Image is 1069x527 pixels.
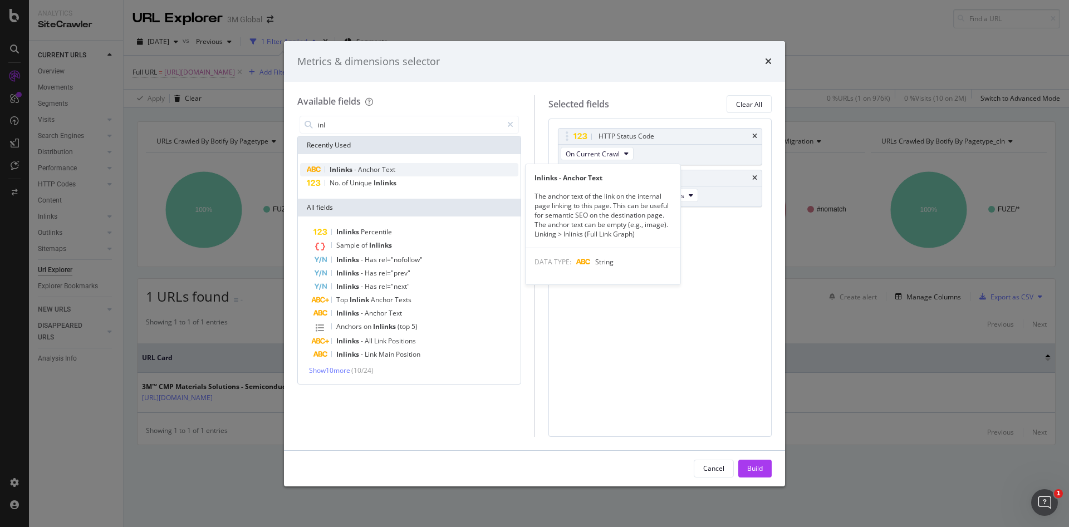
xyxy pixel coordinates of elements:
span: Has [365,282,379,291]
span: Inlinks [336,336,361,346]
span: Link [365,349,379,359]
span: Positions [388,336,416,346]
span: Main [379,349,396,359]
span: Position [396,349,420,359]
div: Clear All [736,100,762,109]
span: Sample [336,240,361,250]
span: Inlinks [336,227,361,237]
span: Inlinks [369,240,392,250]
input: Search by field name [317,116,502,133]
span: of [342,178,350,188]
span: Has [365,255,379,264]
span: String [595,257,614,267]
span: on [364,322,373,331]
div: times [752,175,757,181]
span: - [361,268,365,278]
span: - [361,336,365,346]
span: rel="nofollow" [379,255,423,264]
span: Show 10 more [309,366,350,375]
div: Build [747,464,763,473]
button: Cancel [694,460,734,477]
span: Anchor [371,295,395,304]
div: The anchor text of the link on the internal page linking to this page. This can be useful for sem... [526,191,680,239]
button: On Current Crawl [561,147,634,160]
span: - [361,349,365,359]
div: HTTP Status Code [599,131,654,142]
div: All fields [298,199,521,216]
div: times [765,55,772,69]
span: Texts [395,295,411,304]
span: Percentile [361,227,392,237]
span: - [361,308,365,318]
span: Inlinks [336,282,361,291]
span: (top [398,322,411,331]
span: Inlinks [336,268,361,278]
button: Clear All [727,95,772,113]
div: Cancel [703,464,724,473]
div: modal [284,41,785,486]
span: Text [382,165,395,174]
span: - [354,165,358,174]
span: Anchor [365,308,389,318]
span: Inlink [350,295,371,304]
span: Link [374,336,388,346]
span: Anchor [358,165,382,174]
div: Recently Used [298,136,521,154]
span: rel="next" [379,282,410,291]
span: All [365,336,374,346]
div: Available fields [297,95,361,107]
div: Metrics & dimensions selector [297,55,440,69]
iframe: Intercom live chat [1031,489,1058,516]
span: Inlinks [373,322,398,331]
span: On Current Crawl [566,149,620,159]
span: - [361,282,365,291]
span: Inlinks [374,178,396,188]
div: times [752,133,757,140]
span: DATA TYPE: [534,257,571,267]
span: 1 [1054,489,1063,498]
span: of [361,240,369,250]
span: 5) [411,322,418,331]
span: No. [330,178,342,188]
span: rel="prev" [379,268,410,278]
div: Selected fields [548,98,609,111]
span: Inlinks [336,308,361,318]
span: Inlinks [336,255,361,264]
button: Build [738,460,772,477]
span: Inlinks [336,349,361,359]
span: Text [389,308,402,318]
span: Unique [350,178,374,188]
div: HTTP Status CodetimesOn Current Crawl [558,128,763,165]
div: Inlinks - Anchor Text [526,173,680,183]
span: Has [365,268,379,278]
span: Inlinks [330,165,354,174]
span: ( 10 / 24 ) [351,366,374,375]
span: - [361,255,365,264]
span: Anchors [336,322,364,331]
span: Top [336,295,350,304]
